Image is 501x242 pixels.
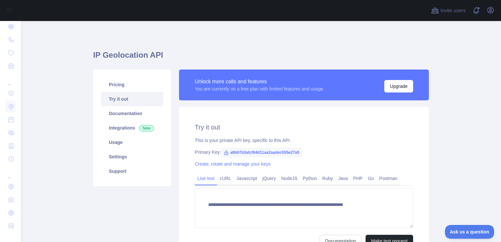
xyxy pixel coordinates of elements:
[377,173,400,184] a: Postman
[195,173,217,184] a: Live test
[101,92,163,106] a: Try it out
[5,166,16,179] div: ...
[320,173,336,184] a: Ruby
[365,173,377,184] a: Go
[101,77,163,92] a: Pricing
[195,86,323,92] div: You are currently on a free plan with limited features and usage
[195,78,323,86] div: Unlock more calls and features
[101,150,163,164] a: Settings
[195,161,271,167] a: Create, rotate and manage your keys
[101,121,163,135] a: Integrations New
[139,125,154,131] span: New
[384,80,413,92] button: Upgrade
[195,149,413,155] div: Primary Key:
[101,164,163,178] a: Support
[221,148,302,157] span: a9b07b3afcf64d11aa2aadec555e27a5
[5,73,16,86] div: ...
[101,135,163,150] a: Usage
[101,106,163,121] a: Documentation
[195,137,413,144] div: This is your private API key, specific to this API.
[195,123,413,132] h2: Try it out
[260,173,278,184] a: jQuery
[93,50,429,66] h1: IP Geolocation API
[351,173,365,184] a: PHP
[430,5,467,16] button: Invite users
[278,173,300,184] a: NodeJS
[336,173,351,184] a: Java
[440,7,466,14] span: Invite users
[300,173,320,184] a: Python
[445,225,494,239] iframe: Toggle Customer Support
[217,173,234,184] a: cURL
[234,173,260,184] a: Javascript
